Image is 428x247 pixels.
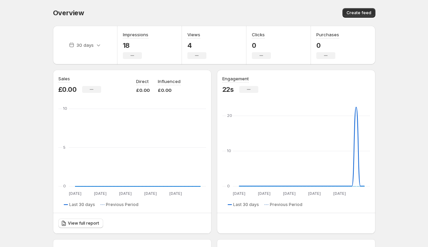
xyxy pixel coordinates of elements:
p: 22s [222,85,234,94]
span: View full report [68,221,99,226]
h3: Purchases [316,31,339,38]
h3: Clicks [252,31,265,38]
p: £0.00 [58,85,77,94]
p: 0 [252,41,271,49]
text: [DATE] [308,191,320,196]
text: [DATE] [258,191,270,196]
h3: Engagement [222,75,249,82]
text: 0 [227,184,230,188]
h3: Views [187,31,200,38]
text: 10 [227,148,231,153]
text: [DATE] [232,191,245,196]
text: 0 [63,184,66,188]
p: 18 [123,41,148,49]
span: Previous Period [270,202,302,207]
span: Last 30 days [233,202,259,207]
p: 4 [187,41,206,49]
text: 5 [63,145,66,150]
span: Last 30 days [69,202,95,207]
text: 10 [63,106,67,111]
text: 20 [227,113,232,118]
text: [DATE] [283,191,295,196]
text: [DATE] [144,191,156,196]
span: Create feed [347,10,371,16]
button: Create feed [342,8,375,18]
p: Influenced [158,78,181,85]
text: [DATE] [169,191,182,196]
h3: Sales [58,75,70,82]
h3: Impressions [123,31,148,38]
text: [DATE] [69,191,81,196]
span: Previous Period [106,202,138,207]
text: [DATE] [333,191,346,196]
text: [DATE] [94,191,106,196]
p: Direct [136,78,149,85]
text: [DATE] [119,191,131,196]
p: £0.00 [136,87,150,94]
span: Overview [53,9,84,17]
a: View full report [58,219,103,228]
p: £0.00 [158,87,181,94]
p: 0 [316,41,339,49]
p: 30 days [76,42,94,48]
